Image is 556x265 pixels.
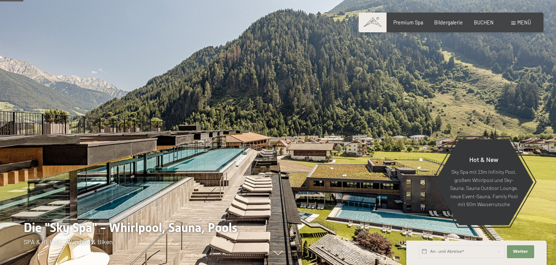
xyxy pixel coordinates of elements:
button: Weiter [507,245,534,258]
span: Hot & New [469,155,498,163]
span: Weiter [513,249,528,255]
span: Schnellanfrage [406,233,433,238]
p: Sky Spa mit 23m Infinity Pool, großem Whirlpool und Sky-Sauna, Sauna Outdoor Lounge, neue Event-S... [450,168,518,209]
a: Bildergalerie [434,19,463,25]
a: Hot & New Sky Spa mit 23m Infinity Pool, großem Whirlpool und Sky-Sauna, Sauna Outdoor Lounge, ne... [434,139,534,226]
a: Premium Spa [393,19,423,25]
a: BUCHEN [474,19,494,25]
span: Menü [517,19,531,25]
